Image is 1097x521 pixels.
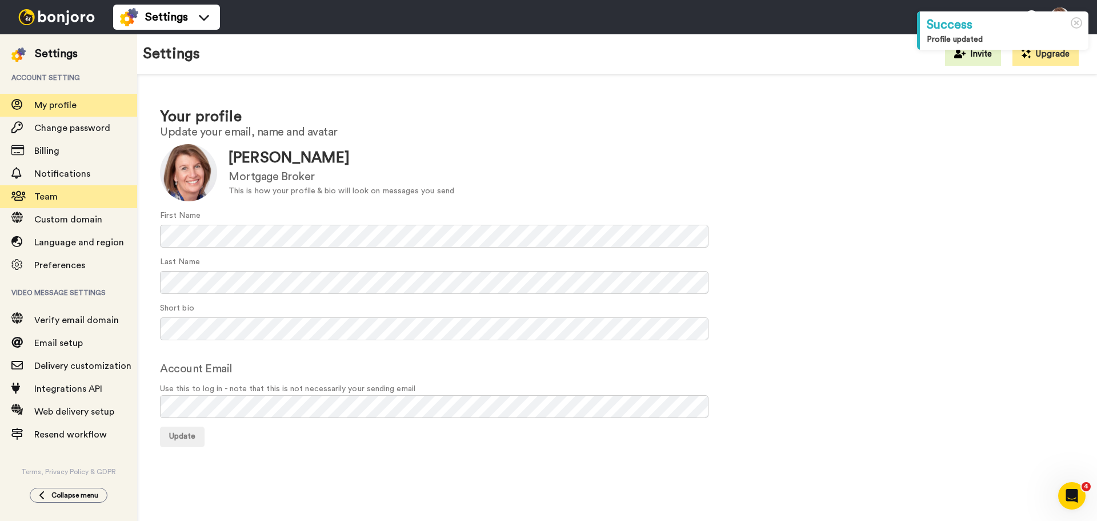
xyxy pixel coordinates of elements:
button: Collapse menu [30,488,107,503]
div: Mortgage Broker [229,169,454,185]
span: Language and region [34,238,124,247]
button: Invite [945,43,1001,66]
div: Profile updated [927,34,1082,45]
span: Preferences [34,261,85,270]
span: Use this to log in - note that this is not necessarily your sending email [160,383,1074,395]
span: Update [169,432,195,440]
span: 4 [1082,482,1091,491]
div: This is how your profile & bio will look on messages you send [229,185,454,197]
label: First Name [160,210,201,222]
span: Verify email domain [34,316,119,325]
img: settings-colored.svg [11,47,26,62]
span: Delivery customization [34,361,131,371]
h1: Your profile [160,109,1074,125]
span: Change password [34,124,110,133]
span: Settings [145,9,188,25]
h1: Settings [143,46,200,62]
span: Resend workflow [34,430,107,439]
span: Web delivery setup [34,407,114,416]
span: Custom domain [34,215,102,224]
div: Success [927,16,1082,34]
img: bj-logo-header-white.svg [14,9,99,25]
span: Team [34,192,58,201]
div: Settings [35,46,78,62]
label: Account Email [160,360,233,377]
img: settings-colored.svg [120,8,138,26]
span: Email setup [34,339,83,348]
button: Update [160,427,205,447]
label: Short bio [160,303,194,315]
div: [PERSON_NAME] [229,148,454,169]
span: Integrations API [34,384,102,393]
h2: Update your email, name and avatar [160,126,1074,138]
span: Billing [34,146,59,156]
label: Last Name [160,256,200,268]
span: My profile [34,101,77,110]
iframe: Intercom live chat [1058,482,1086,510]
span: Collapse menu [51,491,98,500]
span: Notifications [34,169,90,178]
button: Upgrade [1012,43,1079,66]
